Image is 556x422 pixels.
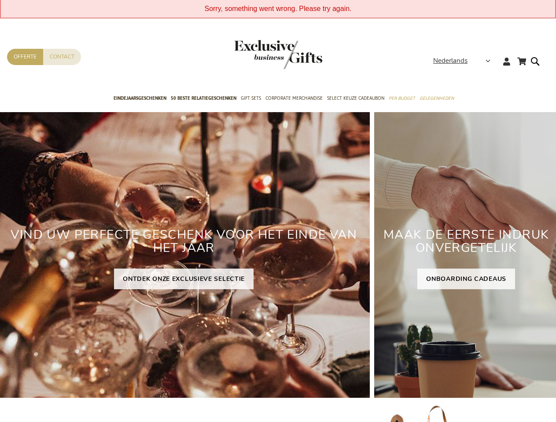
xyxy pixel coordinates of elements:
[204,5,351,12] span: Sorry, something went wrong. Please try again.
[265,94,323,103] span: Corporate Merchandise
[114,269,254,289] a: ONTDEK ONZE EXCLUSIEVE SELECTIE
[234,40,322,69] img: Exclusive Business gifts logo
[241,94,261,103] span: Gift Sets
[417,269,515,289] a: ONBOARDING CADEAUS
[234,40,278,69] a: store logo
[433,56,468,66] span: Nederlands
[171,94,236,103] span: 50 beste relatiegeschenken
[327,94,384,103] span: Select Keuze Cadeaubon
[7,49,43,65] a: Offerte
[433,56,496,66] div: Nederlands
[420,94,454,103] span: Gelegenheden
[43,49,81,65] a: Contact
[114,94,166,103] span: Eindejaarsgeschenken
[389,94,415,103] span: Per Budget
